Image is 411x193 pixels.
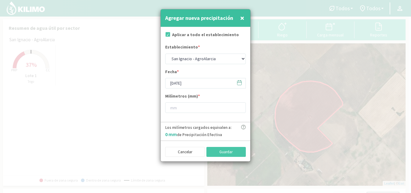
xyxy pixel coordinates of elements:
button: Close [239,12,246,24]
span: × [240,13,244,23]
button: Guardar [206,147,246,157]
label: Aplicar a todo el establecimiento [172,32,239,38]
input: mm [165,102,246,113]
button: Cancelar [165,147,205,157]
span: 0 mm [165,131,177,137]
p: Los milímetros cargados equivalen a: de Precipitación Efectiva [165,125,231,138]
label: Milímetros (mm) [165,93,200,101]
label: Fecha [165,69,179,76]
h4: Agregar nueva precipitación [165,14,233,22]
label: Establecimiento [165,44,200,52]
